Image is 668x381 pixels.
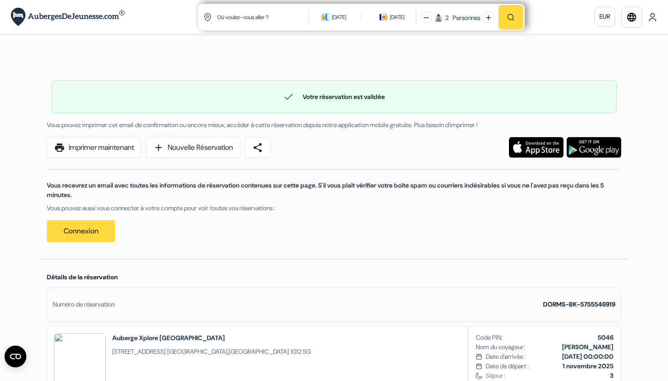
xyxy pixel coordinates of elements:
[450,13,480,23] div: Personnes
[626,12,637,23] i: language
[146,137,240,158] a: addNouvelle Réservation
[610,371,613,380] b: 3
[321,13,329,21] img: calendarIcon icon
[543,300,615,308] strong: DORMS-BK-5755546919
[390,13,404,22] div: [DATE]
[47,273,118,281] span: Détails de la réservation
[648,13,657,22] img: User Icon
[112,347,166,356] span: [STREET_ADDRESS]
[229,347,289,356] span: [GEOGRAPHIC_DATA]
[47,203,621,213] p: Vous pouvez aussi vous connecter à votre compte pour voir toutes vos réservations :
[47,121,478,129] span: Vous pouvez imprimer cet email de confirmation ou encore mieux, accéder à cette réservation depui...
[476,342,525,352] span: Nom du voyageur:
[424,15,429,20] img: minus
[563,362,613,370] b: 1 novembre 2025
[52,91,616,102] div: Votre réservation est validée
[445,13,449,23] div: 2
[486,352,526,361] span: Date d'arrivée :
[476,333,503,342] span: Code PIN:
[509,137,563,158] img: Téléchargez l'application gratuite
[379,13,388,21] img: calendarIcon icon
[204,13,212,21] img: location icon
[332,13,346,22] div: [DATE]
[47,181,621,200] p: Vous recevrez un email avec toutes les informations de réservation contenues sur cette page. S'il...
[486,15,491,20] img: plus
[112,333,311,342] h2: Auberge Xplore [GEOGRAPHIC_DATA]
[434,14,443,22] img: guest icon
[290,347,311,356] span: 1012 SG
[621,7,642,28] a: language
[598,333,613,341] b: 5046
[153,142,164,153] span: add
[562,343,613,351] b: [PERSON_NAME]
[562,352,613,361] b: [DATE] 00:00:00
[283,91,294,102] span: check
[5,346,26,367] button: Ouvrir le widget CMP
[567,137,621,158] img: Téléchargez l'application gratuite
[54,142,65,153] span: print
[167,347,228,356] span: [GEOGRAPHIC_DATA]
[11,8,125,26] img: AubergesDeJeunesse.com
[112,347,311,356] span: ,
[216,6,310,28] input: Ville, université ou logement
[245,137,270,158] a: share
[486,371,613,381] span: Séjour :
[252,142,263,153] span: share
[47,220,115,242] a: Connexion
[47,137,141,158] a: printImprimer maintenant
[486,361,529,371] span: Date de départ :
[594,7,615,26] a: EUR
[53,300,115,309] div: Numéro de réservation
